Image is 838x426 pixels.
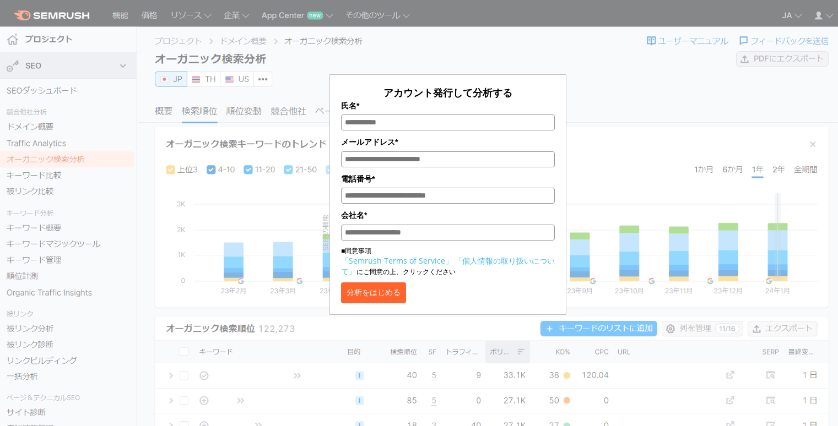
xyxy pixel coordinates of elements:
a: 「個人情報の取り扱いについて」 [341,255,555,276]
label: メールアドレス* [341,136,555,148]
a: 「Semrush Terms of Service」 [341,255,453,266]
p: ■同意事項 にご同意の上、クリックください [341,246,555,277]
label: 電話番号* [341,173,555,185]
span: アカウント発行して分析する [383,86,512,99]
button: 分析をはじめる [341,282,406,303]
